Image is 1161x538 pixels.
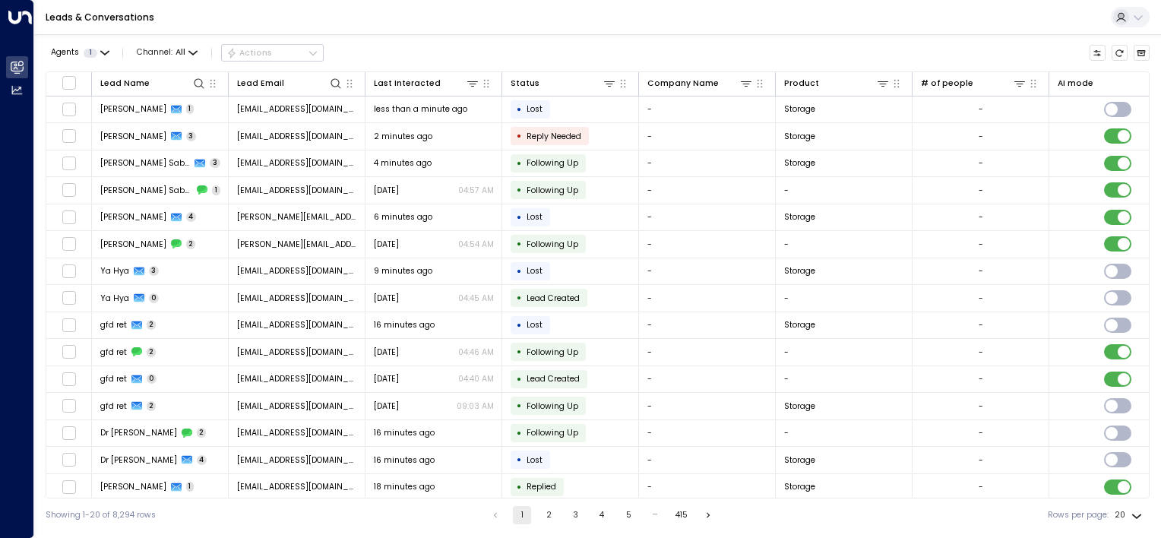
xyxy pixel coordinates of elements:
[517,126,522,146] div: •
[100,265,129,277] span: Ya Hya
[100,427,177,438] span: Dr Nenene Neenen
[784,157,815,169] span: Storage
[979,347,983,358] div: -
[921,77,973,90] div: # of people
[100,454,177,466] span: Dr Nenene Neenen
[784,131,815,142] span: Storage
[979,319,983,331] div: -
[374,185,399,196] span: Aug 16, 2025
[527,454,543,466] span: Lost
[62,426,76,440] span: Toggle select row
[62,372,76,386] span: Toggle select row
[100,347,127,358] span: gfd ret
[517,396,522,416] div: •
[639,339,776,366] td: -
[979,239,983,250] div: -
[979,103,983,115] div: -
[979,454,983,466] div: -
[784,76,891,90] div: Product
[132,45,202,61] span: Channel:
[527,185,578,196] span: Following Up
[374,76,480,90] div: Last Interacted
[237,77,284,90] div: Lead Email
[237,293,357,304] span: kh236069@gmail.com
[237,265,357,277] span: kh236069@gmail.com
[237,347,357,358] span: abcxyz@hotmail.com
[186,239,196,249] span: 2
[62,399,76,413] span: Toggle select row
[62,479,76,494] span: Toggle select row
[100,373,127,385] span: gfd ret
[62,129,76,144] span: Toggle select row
[62,102,76,116] span: Toggle select row
[517,180,522,200] div: •
[639,123,776,150] td: -
[699,506,717,524] button: Go to next page
[511,77,539,90] div: Status
[639,177,776,204] td: -
[513,506,531,524] button: page 1
[62,318,76,332] span: Toggle select row
[776,339,913,366] td: -
[374,427,435,438] span: 16 minutes ago
[186,212,197,222] span: 4
[149,293,160,303] span: 0
[374,239,399,250] span: Aug 14, 2025
[517,234,522,254] div: •
[776,231,913,258] td: -
[646,506,664,524] div: …
[639,150,776,177] td: -
[639,393,776,419] td: -
[62,291,76,305] span: Toggle select row
[210,158,220,168] span: 3
[639,258,776,285] td: -
[100,185,193,196] span: Dante Chiarabini Sabadell
[46,11,154,24] a: Leads & Conversations
[237,76,343,90] div: Lead Email
[62,237,76,252] span: Toggle select row
[237,373,357,385] span: abcxyz@hotmail.com
[374,481,435,492] span: 18 minutes ago
[527,427,578,438] span: Following Up
[100,400,127,412] span: gfd ret
[100,239,166,250] span: Charmaine Wattley
[776,366,913,393] td: -
[374,77,441,90] div: Last Interacted
[1134,45,1150,62] button: Archived Leads
[237,185,357,196] span: danchi1407@gmail.com
[197,455,207,465] span: 4
[527,239,578,250] span: Following Up
[374,265,432,277] span: 9 minutes ago
[374,157,432,169] span: 4 minutes ago
[100,103,166,115] span: Leo Dean
[527,211,543,223] span: Lost
[517,477,522,497] div: •
[147,347,157,357] span: 2
[527,481,556,492] span: Replied
[237,131,357,142] span: helenandlily@hotmail.co.uk
[527,400,578,412] span: Following Up
[62,264,76,278] span: Toggle select row
[374,131,432,142] span: 2 minutes ago
[517,207,522,227] div: •
[527,373,580,385] span: Lead Created
[517,423,522,443] div: •
[639,420,776,447] td: -
[979,131,983,142] div: -
[517,342,522,362] div: •
[647,76,754,90] div: Company Name
[776,285,913,312] td: -
[979,481,983,492] div: -
[100,481,166,492] span: Murat Bakir
[186,131,197,141] span: 3
[593,506,611,524] button: Go to page 4
[784,481,815,492] span: Storage
[979,427,983,438] div: -
[458,185,494,196] p: 04:57 AM
[176,48,185,57] span: All
[639,97,776,123] td: -
[639,231,776,258] td: -
[639,447,776,473] td: -
[672,506,691,524] button: Go to page 415
[147,401,157,411] span: 2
